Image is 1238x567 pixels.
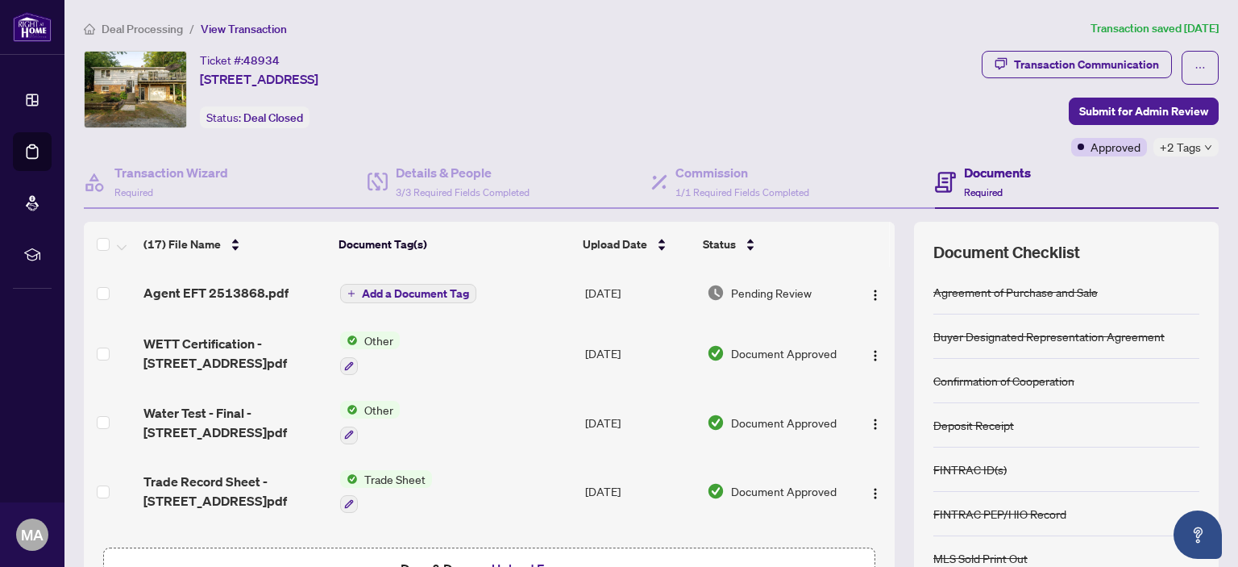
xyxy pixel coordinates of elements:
div: Confirmation of Cooperation [933,372,1074,390]
th: Upload Date [576,222,696,267]
div: Status: [200,106,309,128]
button: Status IconTrade Sheet [340,470,432,514]
span: Other [358,331,400,349]
div: MLS Sold Print Out [933,549,1028,567]
img: Logo [869,487,882,500]
th: Status [696,222,847,267]
th: (17) File Name [137,222,332,267]
span: Add a Document Tag [362,288,469,299]
img: IMG-E12341495_1.jpg [85,52,186,127]
img: Status Icon [340,470,358,488]
div: Deposit Receipt [933,416,1014,434]
span: ellipsis [1194,62,1206,73]
span: Trade Record Sheet - [STREET_ADDRESS]pdf [143,472,326,511]
h4: Documents [964,163,1031,182]
span: Pending Review [731,284,812,302]
td: [DATE] [579,388,700,457]
button: Submit for Admin Review [1069,98,1219,125]
img: Status Icon [340,331,358,349]
span: 48934 [243,53,280,68]
span: plus [347,290,355,298]
span: (17) File Name [143,236,221,253]
span: WETT Certification - [STREET_ADDRESS]pdf [143,334,326,373]
span: Document Approved [731,414,837,432]
div: Buyer Designated Representation Agreement [933,327,1165,345]
button: Status IconOther [340,401,400,444]
img: logo [13,12,52,42]
span: Upload Date [583,236,647,253]
span: Required [964,186,1003,198]
img: Logo [869,349,882,362]
img: Document Status [707,284,725,302]
td: [DATE] [579,319,700,388]
span: Document Approved [731,482,837,500]
span: Submit for Admin Review [1079,98,1208,124]
span: Status [703,236,736,253]
h4: Commission [675,163,809,182]
span: Required [114,186,153,198]
td: [DATE] [579,267,700,319]
span: Deal Processing [102,22,183,36]
span: [STREET_ADDRESS] [200,69,318,89]
button: Logo [862,340,888,366]
img: Document Status [707,482,725,500]
td: [DATE] [579,457,700,527]
span: Agent EFT 2513868.pdf [143,283,289,302]
button: Status IconOther [340,331,400,375]
img: Logo [869,289,882,302]
button: Logo [862,410,888,436]
div: FINTRAC PEP/HIO Record [933,505,1066,523]
div: FINTRAC ID(s) [933,461,1007,478]
article: Transaction saved [DATE] [1091,19,1219,38]
span: Approved [1091,138,1140,156]
img: Status Icon [340,401,358,419]
span: Document Checklist [933,241,1080,264]
img: Document Status [707,414,725,432]
h4: Details & People [396,163,530,182]
button: Logo [862,478,888,504]
li: / [189,19,194,38]
span: 3/3 Required Fields Completed [396,186,530,198]
span: down [1204,144,1212,152]
span: MA [21,523,44,546]
span: Deal Closed [243,110,303,125]
div: Agreement of Purchase and Sale [933,283,1098,301]
span: 1/1 Required Fields Completed [675,186,809,198]
div: Ticket #: [200,51,280,69]
button: Add a Document Tag [340,284,476,303]
h4: Transaction Wizard [114,163,228,182]
button: Add a Document Tag [340,283,476,304]
span: Trade Sheet [358,470,432,488]
span: home [84,23,95,35]
img: Logo [869,418,882,431]
button: Transaction Communication [982,51,1172,78]
span: View Transaction [201,22,287,36]
button: Logo [862,280,888,306]
span: Document Approved [731,344,837,362]
th: Document Tag(s) [332,222,576,267]
span: +2 Tags [1160,138,1201,156]
span: Other [358,401,400,419]
button: Open asap [1174,511,1222,559]
img: Document Status [707,344,725,362]
div: Transaction Communication [1014,52,1159,77]
span: Water Test - Final - [STREET_ADDRESS]pdf [143,403,326,442]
